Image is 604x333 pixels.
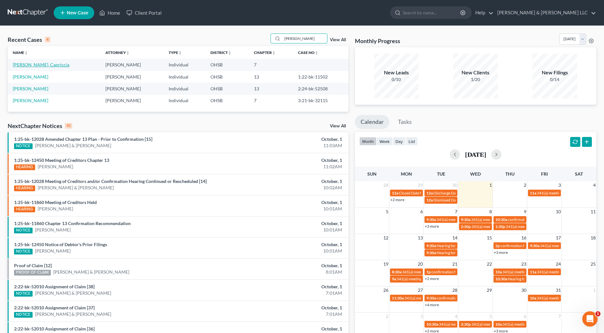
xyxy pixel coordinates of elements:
a: +4 more [425,302,439,307]
div: NOTICE [14,249,33,254]
div: 10:02AM [237,185,342,191]
span: 11a [530,269,536,274]
span: Sun [367,171,377,177]
span: 341(a) meeting for [PERSON_NAME] [506,224,568,229]
a: 2:22-bk-52010 Assignment of Claim [38] [14,284,95,289]
div: New Filings [532,69,577,76]
div: NOTICE [14,143,33,149]
td: 7 [249,95,293,107]
span: 341(a) meeting for [PERSON_NAME] [471,322,533,327]
span: 10:30a [495,276,507,281]
i: unfold_more [24,51,28,55]
div: 11:03AM [237,142,342,149]
td: 13 [249,71,293,83]
span: 11a [530,191,536,195]
span: 10 [555,208,562,216]
span: 23 [521,260,527,268]
span: 30 [521,286,527,294]
span: 12a [426,191,433,195]
div: 1/20 [453,76,498,83]
span: 12 [383,234,389,242]
span: 1 [489,181,493,189]
span: 341(a) meeting for [PERSON_NAME] [439,322,501,327]
div: HEARING [14,164,35,170]
a: Help [472,7,493,19]
span: 9:30a [530,243,539,248]
span: confirmation hearing for [PERSON_NAME] [508,217,580,222]
div: October, 1 [237,284,342,290]
span: Dismissed Date for [PERSON_NAME] [433,198,495,202]
a: [PERSON_NAME] [13,74,48,79]
span: 10:30a [426,322,438,327]
span: 25 [590,260,596,268]
div: New Clients [453,69,498,76]
span: 12a [426,198,433,202]
span: 341(a) meeting for [PERSON_NAME] [540,243,602,248]
span: 28 [452,286,458,294]
div: 7:01AM [237,290,342,296]
span: Closed Date for [PERSON_NAME] & [PERSON_NAME] [399,191,489,195]
span: 17 [555,234,562,242]
button: list [406,137,418,146]
span: 11:30a [392,296,404,300]
div: October, 1 [237,178,342,185]
span: 27 [417,286,424,294]
a: [PERSON_NAME], Capriccia [13,62,69,67]
a: [PERSON_NAME] [35,227,71,233]
span: Sat [575,171,583,177]
span: 341(a) meeting for [PERSON_NAME] [502,322,564,327]
span: 5 [385,208,389,216]
span: 341(a) meeting for [PERSON_NAME] [471,224,533,229]
div: PROOF OF CLAIM [14,270,51,276]
div: 7:01AM [237,311,342,317]
a: 1:25-bk-12028 Amended Chapter 13 Plan - Prior to Confirmation [15] [14,136,152,142]
a: Tasks [392,115,417,129]
span: 24 [555,260,562,268]
span: 15 [486,234,493,242]
td: OHSB [205,95,249,107]
a: +3 more [494,250,508,255]
span: 4 [454,313,458,320]
span: Hearing for [PERSON_NAME] [437,250,486,255]
td: Individual [164,71,205,83]
td: [PERSON_NAME] [100,59,164,71]
span: Hearing for [PERSON_NAME] [437,243,486,248]
a: [PERSON_NAME] & [PERSON_NAME] LLC [494,7,596,19]
span: Tue [437,171,445,177]
span: 2 [385,313,389,320]
span: 9:30a [426,217,436,222]
button: day [393,137,406,146]
span: 2p [495,243,500,248]
span: 9a [392,276,396,281]
button: week [377,137,393,146]
span: 29 [486,286,493,294]
a: Districtunfold_more [210,50,232,55]
span: 341(a) meeting for [PERSON_NAME] [537,191,599,195]
td: OHSB [205,83,249,95]
td: Individual [164,59,205,71]
span: 9:30a [426,243,436,248]
span: 1 [593,286,596,294]
a: [PERSON_NAME] & [PERSON_NAME] [53,269,129,275]
span: 19 [383,260,389,268]
span: 18 [590,234,596,242]
div: HEARING [14,207,35,212]
a: +3 more [425,224,439,229]
span: 13 [417,234,424,242]
span: 341(a) meeting for [PERSON_NAME] [404,296,466,300]
i: unfold_more [272,51,276,55]
div: 10:01AM [237,248,342,254]
div: NextChapter Notices [8,122,72,130]
span: confirmation hearing for [PERSON_NAME] [437,296,508,300]
span: 14 [452,234,458,242]
a: Nameunfold_more [13,50,28,55]
a: Attorneyunfold_more [105,50,130,55]
span: 6 [523,313,527,320]
div: 10:01AM [237,206,342,212]
a: [PERSON_NAME] [13,98,48,103]
span: 29 [417,181,424,189]
span: 5 [489,313,493,320]
a: [PERSON_NAME] & [PERSON_NAME] [35,311,111,317]
a: 2:22-bk-52010 Assignment of Claim [36] [14,326,95,331]
a: [PERSON_NAME] & [PERSON_NAME] [35,142,111,149]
